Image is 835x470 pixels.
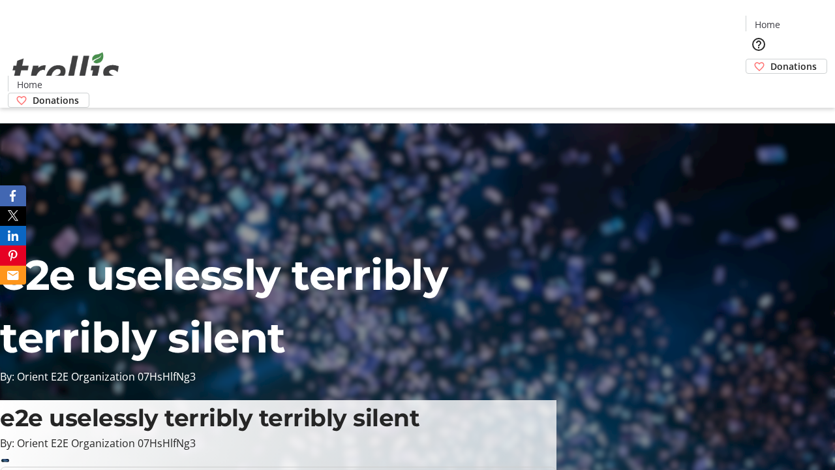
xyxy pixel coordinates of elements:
[746,18,788,31] a: Home
[746,31,772,57] button: Help
[755,18,780,31] span: Home
[746,59,827,74] a: Donations
[8,93,89,108] a: Donations
[746,74,772,100] button: Cart
[17,78,42,91] span: Home
[8,38,124,103] img: Orient E2E Organization 07HsHlfNg3's Logo
[770,59,817,73] span: Donations
[8,78,50,91] a: Home
[33,93,79,107] span: Donations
